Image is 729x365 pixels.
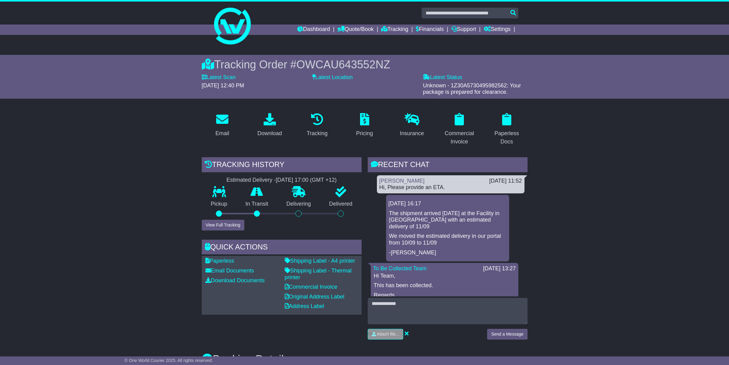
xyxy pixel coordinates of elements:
span: OWCAU643552NZ [296,58,390,71]
div: Commercial Invoice [443,129,476,146]
div: Tracking [306,129,327,138]
div: Insurance [400,129,424,138]
div: Estimated Delivery - [202,177,362,184]
p: Hi Team, [374,273,515,279]
a: Commercial Invoice [285,284,337,290]
a: Paperless Docs [486,111,528,148]
a: Pricing [352,111,377,140]
label: Latest Status [423,74,462,81]
div: Paperless Docs [490,129,524,146]
p: -[PERSON_NAME] [389,249,506,256]
a: Shipping Label - A4 printer [285,258,355,264]
span: [DATE] 12:40 PM [202,82,244,89]
div: [DATE] 11:52 [489,178,522,184]
a: To Be Collected Team [373,265,427,272]
p: The shipment arrived [DATE] at the Facility in [GEOGRAPHIC_DATA] with an estimated delivery of 11/09 [389,210,506,230]
a: Dashboard [297,25,330,35]
span: © One World Courier 2025. All rights reserved. [125,358,213,363]
div: Quick Actions [202,240,362,256]
a: Email Documents [205,268,254,274]
p: In Transit [236,201,277,207]
button: View Full Tracking [202,220,244,230]
a: Original Address Label [285,294,344,300]
a: Shipping Label - Thermal printer [285,268,352,280]
p: Pickup [202,201,237,207]
div: RECENT CHAT [368,157,528,174]
a: [PERSON_NAME] [379,178,425,184]
div: [DATE] 17:00 (GMT +12) [276,177,337,184]
a: Commercial Invoice [439,111,480,148]
p: This has been collected. [374,282,515,289]
a: Paperless [205,258,234,264]
div: Hi, Please provide an ETA. [379,184,522,191]
div: Download [257,129,282,138]
a: Insurance [396,111,428,140]
a: Financials [416,25,444,35]
button: Send a Message [487,329,527,340]
div: Email [215,129,229,138]
p: Regards, [374,292,515,299]
a: Tracking [381,25,408,35]
a: Download Documents [205,277,265,283]
span: Unknown - 1Z30A5730495982562: Your package is prepared for clearance. [423,82,521,95]
a: Download [254,111,286,140]
a: Email [211,111,233,140]
div: [DATE] 16:17 [389,200,507,207]
a: Quote/Book [337,25,374,35]
p: Delivered [320,201,362,207]
label: Latest Location [312,74,353,81]
a: Tracking [302,111,331,140]
div: [DATE] 13:27 [483,265,516,272]
p: Delivering [277,201,320,207]
a: Address Label [285,303,324,309]
div: Tracking history [202,157,362,174]
div: Pricing [356,129,373,138]
label: Latest Scan [202,74,236,81]
div: Tracking Order # [202,58,528,71]
a: Support [451,25,476,35]
p: We moved the estimated delivery in our portal from 10/09 to 11/09 [389,233,506,246]
a: Settings [484,25,511,35]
